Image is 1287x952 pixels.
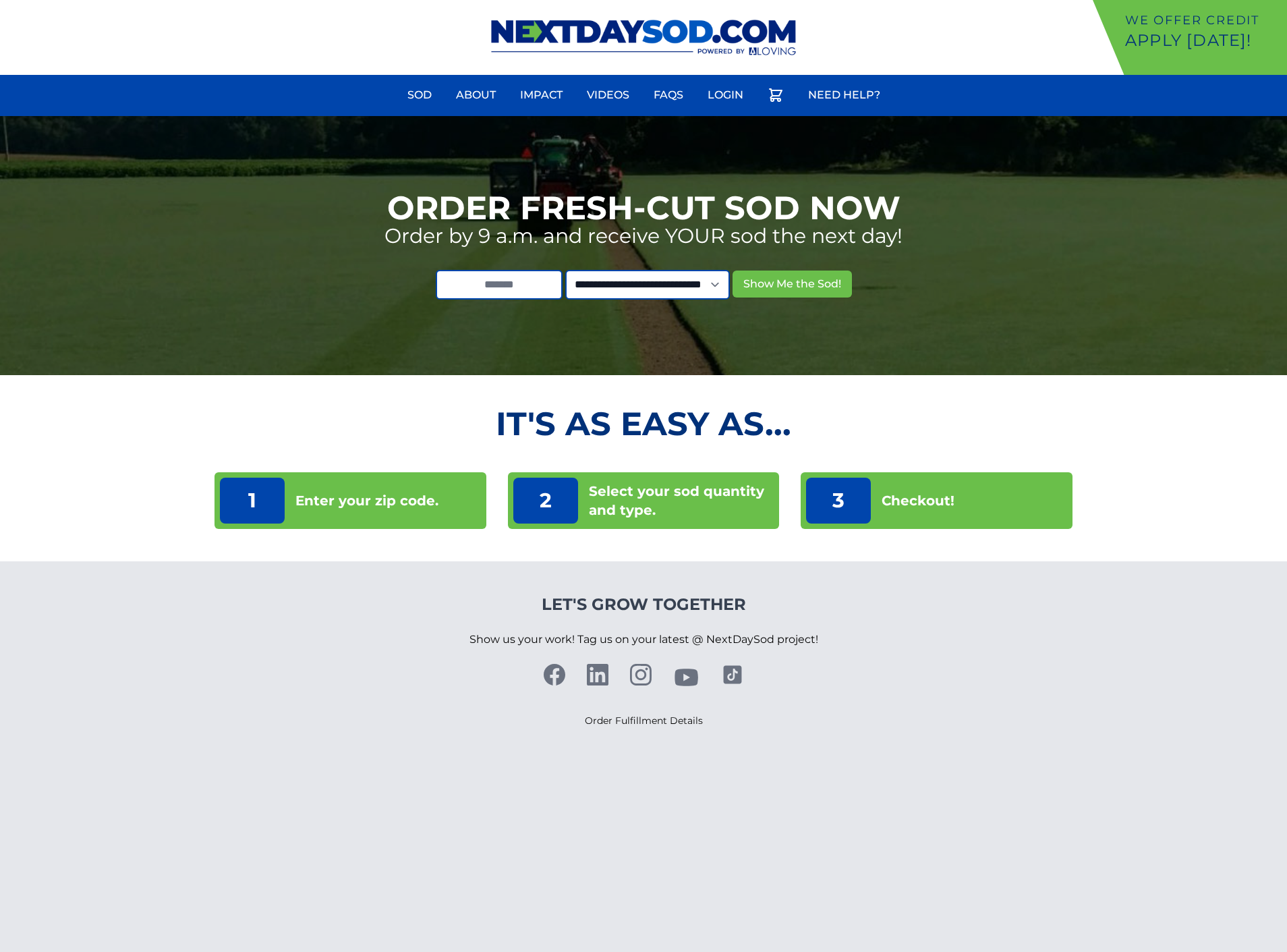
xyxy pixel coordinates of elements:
[1125,11,1282,30] p: We offer Credit
[800,79,888,111] a: Need Help?
[384,224,903,248] p: Order by 9 a.m. and receive YOUR sod the next day!
[469,615,818,664] p: Show us your work! Tag us on your latest @ NextDaySod project!
[579,79,637,111] a: Videos
[512,79,571,111] a: Impact
[585,715,703,727] a: Order Fulfillment Details
[589,482,774,520] p: Select your sod quantity and type.
[295,491,438,510] p: Enter your zip code.
[399,79,440,111] a: Sod
[733,271,852,298] button: Show Me the Sod!
[513,478,578,524] p: 2
[448,79,504,111] a: About
[387,192,900,224] h1: Order Fresh-Cut Sod Now
[699,79,751,111] a: Login
[806,478,871,524] p: 3
[882,491,954,510] p: Checkout!
[220,478,285,524] p: 1
[1125,30,1282,51] p: Apply [DATE]!
[646,79,691,111] a: FAQs
[214,408,1072,440] h2: It's as Easy As...
[469,594,818,615] h4: Let's Grow Together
